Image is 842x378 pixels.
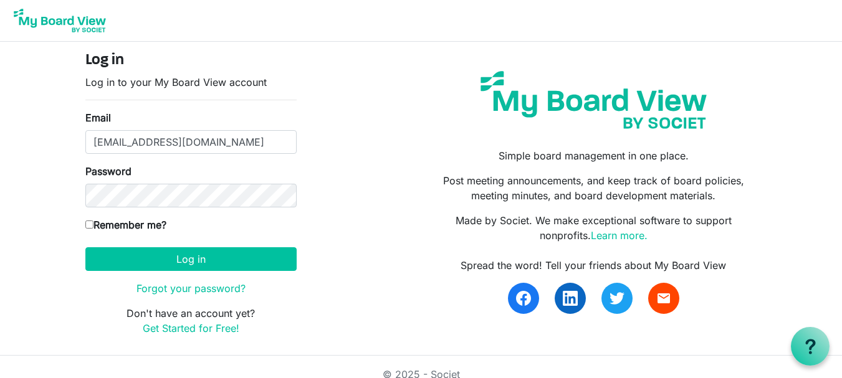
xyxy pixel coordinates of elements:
[591,229,648,242] a: Learn more.
[516,291,531,306] img: facebook.svg
[610,291,624,306] img: twitter.svg
[85,164,132,179] label: Password
[10,5,110,36] img: My Board View Logo
[136,282,246,295] a: Forgot your password?
[143,322,239,334] a: Get Started for Free!
[430,148,757,163] p: Simple board management in one place.
[85,220,93,229] input: Remember me?
[430,258,757,273] div: Spread the word! Tell your friends about My Board View
[85,75,297,90] p: Log in to your My Board View account
[85,110,111,125] label: Email
[563,291,578,306] img: linkedin.svg
[656,291,671,306] span: email
[85,247,297,271] button: Log in
[430,173,757,203] p: Post meeting announcements, and keep track of board policies, meeting minutes, and board developm...
[430,213,757,243] p: Made by Societ. We make exceptional software to support nonprofits.
[85,52,297,70] h4: Log in
[648,283,679,314] a: email
[85,306,297,336] p: Don't have an account yet?
[85,217,166,232] label: Remember me?
[471,62,716,138] img: my-board-view-societ.svg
